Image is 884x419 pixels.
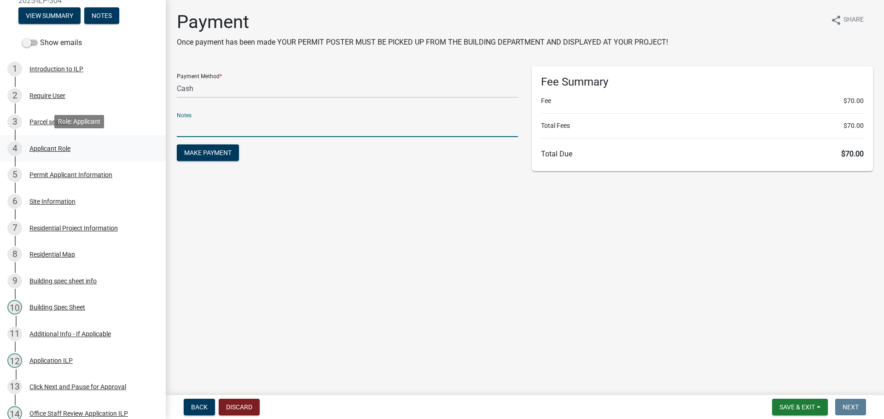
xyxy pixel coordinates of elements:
[29,331,111,337] div: Additional Info - If Applicable
[823,11,871,29] button: shareShare
[29,119,68,125] div: Parcel search
[219,399,260,415] button: Discard
[7,194,22,209] div: 6
[84,7,119,24] button: Notes
[7,327,22,341] div: 11
[7,247,22,262] div: 8
[29,225,118,231] div: Residential Project Information
[7,141,22,156] div: 4
[29,357,73,364] div: Application ILP
[835,399,866,415] button: Next
[843,96,864,106] span: $70.00
[841,149,864,158] span: $70.00
[7,115,22,129] div: 3
[7,300,22,315] div: 10
[7,274,22,288] div: 9
[29,251,75,258] div: Residential Map
[29,92,65,99] div: Require User
[843,15,864,26] span: Share
[541,121,864,131] li: Total Fees
[29,66,83,72] div: Introduction to ILP
[541,96,864,106] li: Fee
[84,12,119,20] wm-modal-confirm: Notes
[177,37,668,48] p: Once payment has been made YOUR PERMIT POSTER MUST BE PICKED UP FROM THE BUILDING DEPARTMENT AND ...
[772,399,828,415] button: Save & Exit
[184,149,232,156] span: Make Payment
[541,149,864,158] h6: Total Due
[29,278,97,284] div: Building spec sheet info
[29,145,70,152] div: Applicant Role
[7,353,22,368] div: 12
[779,403,815,411] span: Save & Exit
[7,379,22,394] div: 13
[191,403,208,411] span: Back
[29,172,112,178] div: Permit Applicant Information
[7,88,22,103] div: 2
[831,15,842,26] i: share
[29,304,85,310] div: Building Spec Sheet
[184,399,215,415] button: Back
[7,62,22,76] div: 1
[29,410,128,417] div: Office Staff Review Application ILP
[7,167,22,182] div: 5
[177,11,668,33] h1: Payment
[177,144,239,161] button: Make Payment
[843,403,859,411] span: Next
[29,384,126,390] div: Click Next and Pause for Approval
[541,75,864,89] h6: Fee Summary
[18,12,81,20] wm-modal-confirm: Summary
[22,37,82,48] label: Show emails
[843,121,864,131] span: $70.00
[18,7,81,24] button: View Summary
[7,221,22,235] div: 7
[29,198,76,205] div: Site Information
[54,115,104,128] div: Role: Applicant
